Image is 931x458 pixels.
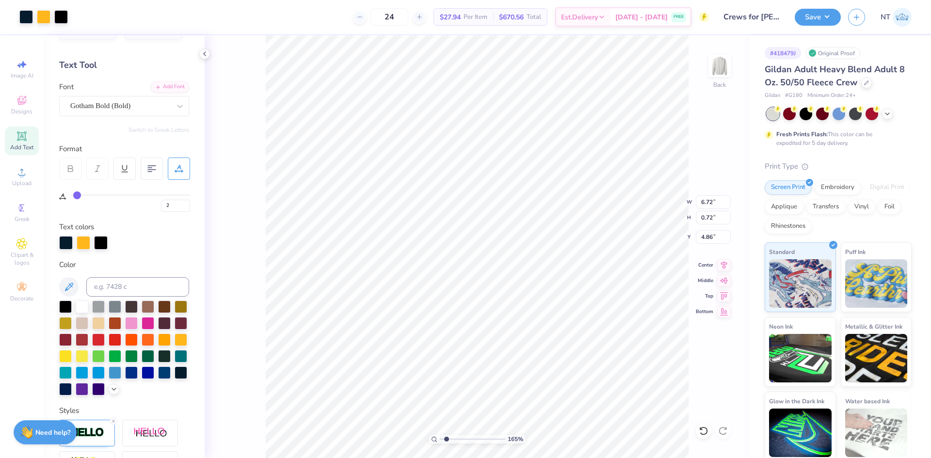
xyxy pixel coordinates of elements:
[769,321,793,332] span: Neon Ink
[806,200,845,214] div: Transfers
[765,92,780,100] span: Gildan
[15,215,30,223] span: Greek
[848,200,875,214] div: Vinyl
[86,277,189,297] input: e.g. 7428 c
[527,12,541,22] span: Total
[845,334,908,382] img: Metallic & Glitter Ink
[881,12,890,23] span: NT
[845,409,908,457] img: Water based Ink
[696,277,713,284] span: Middle
[674,14,684,20] span: FREE
[776,130,896,147] div: This color can be expedited for 5 day delivery.
[845,396,890,406] span: Water based Ink
[769,334,832,382] img: Neon Ink
[59,405,189,416] div: Styles
[893,8,912,27] img: Nestor Talens
[5,251,39,267] span: Clipart & logos
[806,47,860,59] div: Original Proof
[12,179,32,187] span: Upload
[807,92,856,100] span: Minimum Order: 24 +
[845,321,902,332] span: Metallic & Glitter Ink
[35,428,70,437] strong: Need help?
[696,293,713,300] span: Top
[499,12,524,22] span: $670.56
[128,126,189,134] button: Switch to Greek Letters
[615,12,668,22] span: [DATE] - [DATE]
[710,56,729,76] img: Back
[59,259,189,270] div: Color
[370,8,408,26] input: – –
[845,247,866,257] span: Puff Ink
[696,262,713,268] span: Center
[795,9,841,26] button: Save
[765,63,905,88] span: Gildan Adult Heavy Blend Adult 8 Oz. 50/50 Fleece Crew
[785,92,803,100] span: # G180
[59,143,190,155] div: Format
[696,308,713,315] span: Bottom
[10,295,33,302] span: Decorate
[70,427,104,438] img: Stroke
[713,80,726,89] div: Back
[769,396,824,406] span: Glow in the Dark Ink
[878,200,901,214] div: Foil
[59,59,189,72] div: Text Tool
[881,8,912,27] a: NT
[765,200,803,214] div: Applique
[864,180,911,195] div: Digital Print
[765,47,801,59] div: # 418479J
[464,12,487,22] span: Per Item
[776,130,828,138] strong: Fresh Prints Flash:
[561,12,598,22] span: Est. Delivery
[10,143,33,151] span: Add Text
[151,81,189,93] div: Add Font
[765,180,812,195] div: Screen Print
[508,435,523,443] span: 165 %
[769,259,832,308] img: Standard
[769,247,795,257] span: Standard
[440,12,461,22] span: $27.94
[59,81,74,93] label: Font
[716,7,787,27] input: Untitled Design
[11,108,32,115] span: Designs
[59,221,94,233] label: Text colors
[815,180,861,195] div: Embroidery
[845,259,908,308] img: Puff Ink
[769,409,832,457] img: Glow in the Dark Ink
[133,427,167,439] img: Shadow
[765,219,812,234] div: Rhinestones
[11,72,33,79] span: Image AI
[765,161,912,172] div: Print Type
